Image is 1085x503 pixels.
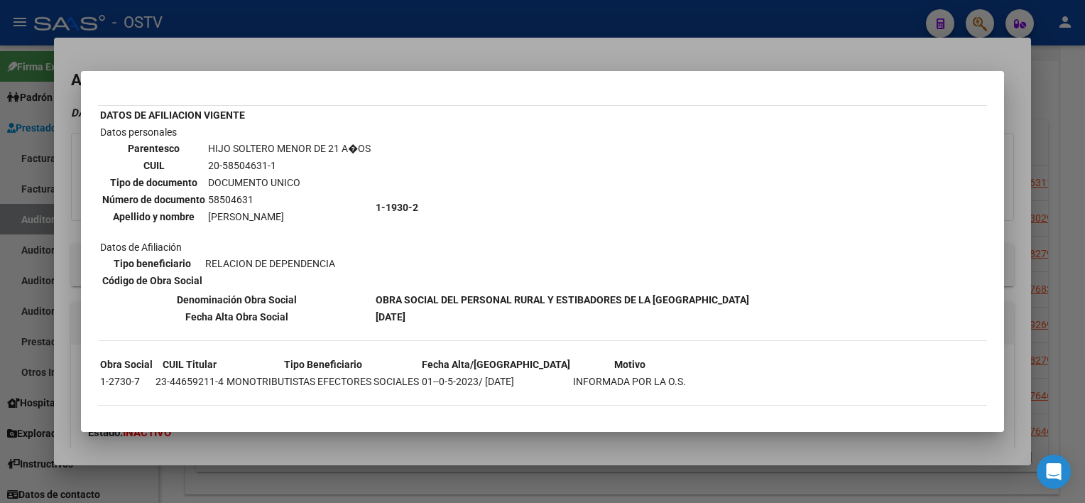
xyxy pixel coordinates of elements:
td: Datos personales Datos de Afiliación [99,124,374,291]
th: Obra Social [99,357,153,372]
th: Fecha Alta Obra Social [99,309,374,325]
b: 1-1930-2 [376,202,418,213]
th: Motivo [572,357,687,372]
td: INFORMADA POR LA O.S. [572,374,687,389]
th: Tipo Beneficiario [226,357,420,372]
td: 23-44659211-4 [155,374,224,389]
th: Denominación Obra Social [99,292,374,308]
b: DATOS DE AFILIACION VIGENTE [100,109,245,121]
th: Apellido y nombre [102,209,206,225]
th: Tipo beneficiario [102,256,203,271]
b: OBRA SOCIAL DEL PERSONAL RURAL Y ESTIBADORES DE LA [GEOGRAPHIC_DATA] [376,294,749,305]
b: [DATE] [376,311,405,323]
td: 01--0-5-2023/ [DATE] [421,374,571,389]
th: Fecha Alta/[GEOGRAPHIC_DATA] [421,357,571,372]
th: CUIL [102,158,206,173]
th: CUIL Titular [155,357,224,372]
th: Parentesco [102,141,206,156]
td: 58504631 [207,192,371,207]
td: DOCUMENTO UNICO [207,175,371,190]
td: HIJO SOLTERO MENOR DE 21 A�OS [207,141,371,156]
td: 20-58504631-1 [207,158,371,173]
div: Open Intercom Messenger [1037,455,1071,489]
td: [PERSON_NAME] [207,209,371,225]
td: RELACION DE DEPENDENCIA [205,256,336,271]
td: 1-2730-7 [99,374,153,389]
th: Número de documento [102,192,206,207]
td: MONOTRIBUTISTAS EFECTORES SOCIALES [226,374,420,389]
th: Código de Obra Social [102,273,203,288]
th: Tipo de documento [102,175,206,190]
